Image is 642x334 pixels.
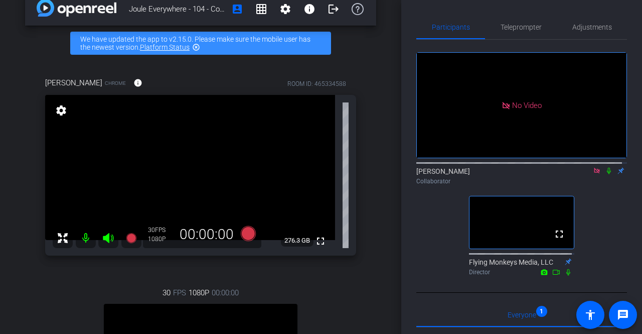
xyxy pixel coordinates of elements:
[512,100,542,109] span: No Video
[155,227,166,234] span: FPS
[469,268,574,277] div: Director
[432,24,470,31] span: Participants
[416,166,627,186] div: [PERSON_NAME]
[584,309,596,321] mat-icon: accessibility
[328,3,340,15] mat-icon: logout
[173,287,186,298] span: FPS
[192,43,200,51] mat-icon: highlight_off
[148,235,173,243] div: 1080P
[148,226,173,234] div: 30
[255,3,267,15] mat-icon: grid_on
[303,3,315,15] mat-icon: info
[553,228,565,240] mat-icon: fullscreen
[133,78,142,87] mat-icon: info
[508,311,536,318] span: Everyone
[572,24,612,31] span: Adjustments
[469,257,574,277] div: Flying Monkeys Media, LLC
[617,309,629,321] mat-icon: message
[231,3,243,15] mat-icon: account_box
[501,24,542,31] span: Teleprompter
[45,77,102,88] span: [PERSON_NAME]
[140,43,190,51] a: Platform Status
[70,32,331,55] div: We have updated the app to v2.15.0. Please make sure the mobile user has the newest version.
[314,235,327,247] mat-icon: fullscreen
[212,287,239,298] span: 00:00:00
[105,79,126,87] span: Chrome
[281,235,313,247] span: 276.3 GB
[279,3,291,15] mat-icon: settings
[173,226,240,243] div: 00:00:00
[163,287,171,298] span: 30
[287,79,346,88] div: ROOM ID: 465334588
[416,177,627,186] div: Collaborator
[54,104,68,117] mat-icon: settings
[189,287,209,298] span: 1080P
